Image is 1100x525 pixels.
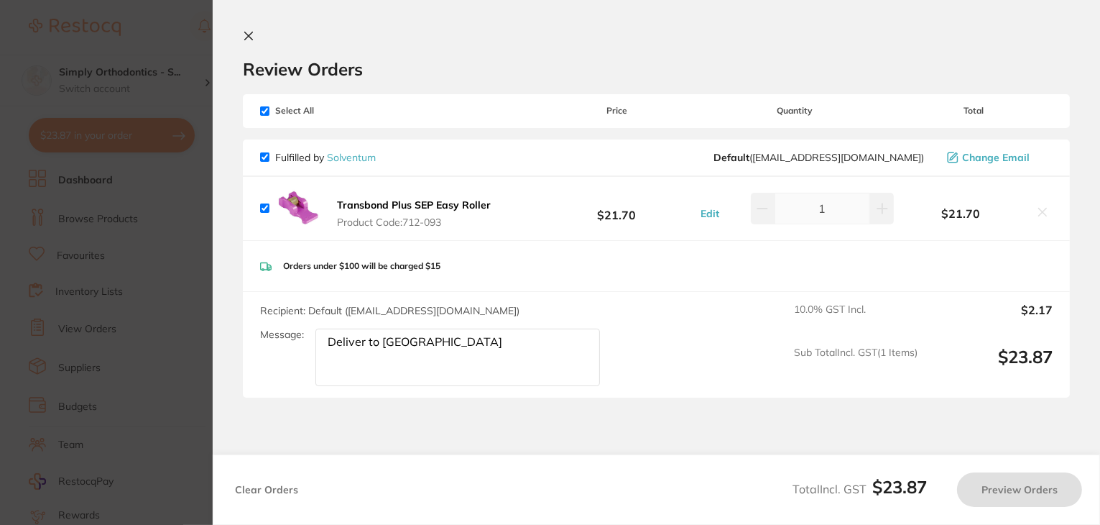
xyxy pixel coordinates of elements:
[260,106,404,116] span: Select All
[337,216,491,228] span: Product Code: 712-093
[337,198,491,211] b: Transbond Plus SEP Easy Roller
[327,151,376,164] a: Solventum
[333,198,495,229] button: Transbond Plus SEP Easy Roller Product Code:712-093
[283,261,440,271] p: Orders under $100 will be charged $15
[794,303,918,335] span: 10.0 % GST Incl.
[929,303,1053,335] output: $2.17
[957,472,1082,507] button: Preview Orders
[696,207,724,220] button: Edit
[537,195,696,222] b: $21.70
[943,151,1053,164] button: Change Email
[537,106,696,116] span: Price
[792,482,927,496] span: Total Incl. GST
[872,476,927,498] b: $23.87
[315,329,600,386] textarea: Deliver to [GEOGRAPHIC_DATA]
[260,304,519,317] span: Recipient: Default ( [EMAIL_ADDRESS][DOMAIN_NAME] )
[794,347,918,386] span: Sub Total Incl. GST ( 1 Items)
[894,106,1053,116] span: Total
[275,152,376,163] p: Fulfilled by
[713,152,924,163] span: orthoanz@solventum.com
[962,152,1030,163] span: Change Email
[275,190,321,227] img: dTI4cHVrcA
[243,58,1070,80] h2: Review Orders
[696,106,895,116] span: Quantity
[260,329,304,341] label: Message:
[929,347,1053,386] output: $23.87
[713,151,749,164] b: Default
[894,207,1027,220] b: $21.70
[231,472,302,507] button: Clear Orders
